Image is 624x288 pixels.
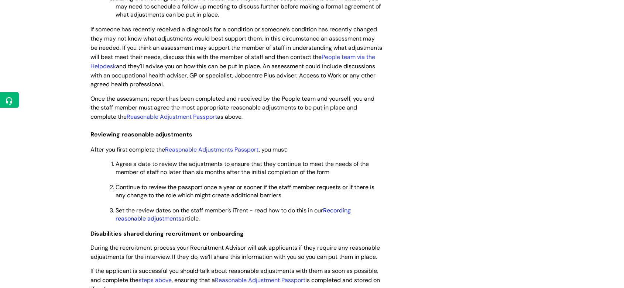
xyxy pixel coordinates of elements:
[165,146,259,153] a: Reasonable Adjustments Passport
[90,95,374,121] span: Once the assessment report has been completed and received by the People team and yourself, you a...
[90,53,375,70] a: People team via the Helpdesk
[90,146,287,153] span: After you first complete the , you must:
[90,230,244,237] span: Disabilities shared during recruitment or onboarding
[90,131,192,138] span: Reviewing reasonable adjustments
[215,276,305,284] a: Reasonable Adjustment Passport
[138,276,172,284] a: steps above
[127,113,217,121] a: Reasonable Adjustment Passport
[116,207,351,222] span: Set the review dates on the staff member’s iTrent - read how to do this in our article.
[116,160,369,176] span: Agree a date to review the adjustments to ensure that they continue to meet the needs of the memb...
[90,25,382,88] span: If someone has recently received a diagnosis for a condition or someone’s condition has recently ...
[116,183,374,199] span: Continue to review the passport once a year or sooner if the staff member requests or if there is...
[116,207,351,222] a: Recording reasonable adjustments
[90,244,380,261] span: During the recruitment process your Recruitment Advisor will ask applicants if they require any r...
